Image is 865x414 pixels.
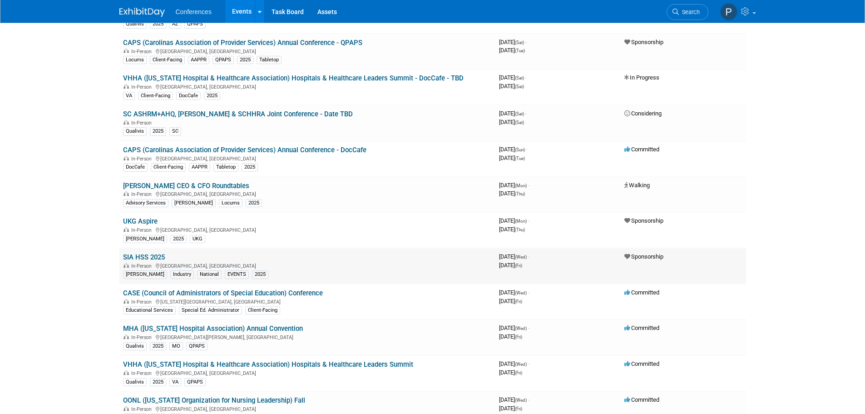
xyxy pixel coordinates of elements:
[124,49,129,53] img: In-Person Event
[515,40,524,45] span: (Sat)
[515,290,527,295] span: (Wed)
[150,127,166,135] div: 2025
[499,298,522,304] span: [DATE]
[131,263,154,269] span: In-Person
[188,56,209,64] div: AAPPR
[123,324,303,333] a: MHA ([US_STATE] Hospital Association) Annual Convention
[123,342,147,350] div: Qualivis
[499,324,529,331] span: [DATE]
[123,199,168,207] div: Advisory Services
[624,396,659,403] span: Committed
[123,217,158,225] a: UKG Aspire
[150,342,166,350] div: 2025
[528,253,529,260] span: -
[624,289,659,296] span: Committed
[515,84,524,89] span: (Sat)
[123,369,492,376] div: [GEOGRAPHIC_DATA], [GEOGRAPHIC_DATA]
[499,360,529,367] span: [DATE]
[123,39,362,47] a: CAPS (Carolinas Association of Provider Services) Annual Conference - QPAPS
[499,369,522,376] span: [DATE]
[124,156,129,160] img: In-Person Event
[150,20,166,28] div: 2025
[123,47,492,55] div: [GEOGRAPHIC_DATA], [GEOGRAPHIC_DATA]
[169,20,181,28] div: AZ
[189,163,210,171] div: AAPPR
[131,191,154,197] span: In-Person
[123,83,492,90] div: [GEOGRAPHIC_DATA], [GEOGRAPHIC_DATA]
[123,190,492,197] div: [GEOGRAPHIC_DATA], [GEOGRAPHIC_DATA]
[624,253,663,260] span: Sponsorship
[124,263,129,268] img: In-Person Event
[515,147,525,152] span: (Sun)
[123,270,167,279] div: [PERSON_NAME]
[515,191,525,196] span: (Thu)
[499,262,522,269] span: [DATE]
[528,289,529,296] span: -
[123,155,492,162] div: [GEOGRAPHIC_DATA], [GEOGRAPHIC_DATA]
[525,110,527,117] span: -
[515,398,527,403] span: (Wed)
[499,119,524,125] span: [DATE]
[131,370,154,376] span: In-Person
[528,182,529,189] span: -
[131,120,154,126] span: In-Person
[179,306,242,314] div: Special Ed. Administrator
[515,326,527,331] span: (Wed)
[131,156,154,162] span: In-Person
[515,227,525,232] span: (Thu)
[515,48,525,53] span: (Tue)
[123,378,147,386] div: Qualivis
[170,270,194,279] div: Industry
[176,92,201,100] div: DocCafe
[124,334,129,339] img: In-Person Event
[515,299,522,304] span: (Fri)
[131,334,154,340] span: In-Person
[624,146,659,153] span: Committed
[131,299,154,305] span: In-Person
[169,378,181,386] div: VA
[499,289,529,296] span: [DATE]
[499,253,529,260] span: [DATE]
[499,39,527,45] span: [DATE]
[499,47,525,54] span: [DATE]
[123,127,147,135] div: Qualivis
[667,4,708,20] a: Search
[123,146,366,154] a: CAPS (Carolinas Association of Provider Services) Annual Conference - DocCafe
[528,324,529,331] span: -
[499,155,525,161] span: [DATE]
[525,39,527,45] span: -
[169,342,183,350] div: MO
[123,289,323,297] a: CASE (Council of Administrators of Special Education) Conference
[515,362,527,367] span: (Wed)
[176,8,212,15] span: Conferences
[123,226,492,233] div: [GEOGRAPHIC_DATA], [GEOGRAPHIC_DATA]
[499,190,525,197] span: [DATE]
[190,235,205,243] div: UKG
[499,396,529,403] span: [DATE]
[525,74,527,81] span: -
[138,92,173,100] div: Client-Facing
[123,405,492,412] div: [GEOGRAPHIC_DATA], [GEOGRAPHIC_DATA]
[624,39,663,45] span: Sponsorship
[237,56,253,64] div: 2025
[170,235,187,243] div: 2025
[624,182,650,189] span: Walking
[123,396,305,404] a: OONL ([US_STATE] Organization for Nursing Leadership) Fall
[150,56,185,64] div: Client-Facing
[131,227,154,233] span: In-Person
[515,75,524,80] span: (Sat)
[123,92,135,100] div: VA
[528,217,529,224] span: -
[131,406,154,412] span: In-Person
[246,199,262,207] div: 2025
[515,254,527,259] span: (Wed)
[499,333,522,340] span: [DATE]
[515,120,524,125] span: (Sat)
[151,163,186,171] div: Client-Facing
[515,183,527,188] span: (Mon)
[499,146,528,153] span: [DATE]
[123,306,176,314] div: Educational Services
[124,191,129,196] img: In-Person Event
[245,306,280,314] div: Client-Facing
[184,378,206,386] div: QPAPS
